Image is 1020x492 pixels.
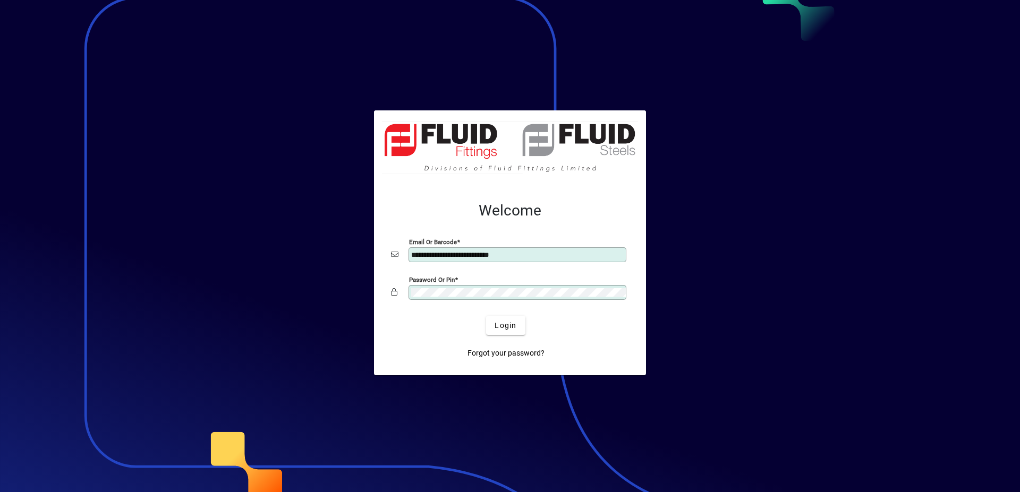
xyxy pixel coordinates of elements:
mat-label: Email or Barcode [409,238,457,246]
button: Login [486,316,525,335]
span: Login [495,320,516,331]
h2: Welcome [391,202,629,220]
mat-label: Password or Pin [409,276,455,283]
a: Forgot your password? [463,343,549,362]
span: Forgot your password? [467,348,545,359]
